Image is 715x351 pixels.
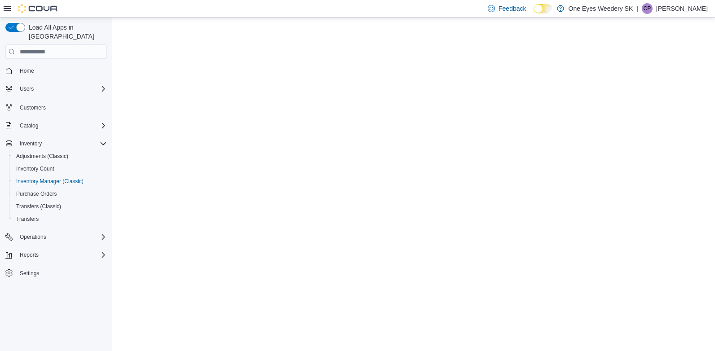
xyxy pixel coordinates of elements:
span: Catalog [16,120,107,131]
button: Transfers (Classic) [9,200,110,213]
button: Inventory Count [9,162,110,175]
a: Transfers [13,214,42,224]
span: Customers [16,101,107,113]
span: Reports [20,251,39,259]
button: Operations [16,232,50,242]
span: Transfers (Classic) [16,203,61,210]
a: Home [16,66,38,76]
nav: Complex example [5,61,107,303]
span: Users [16,83,107,94]
span: Adjustments (Classic) [13,151,107,162]
span: Inventory Manager (Classic) [13,176,107,187]
span: Transfers [13,214,107,224]
span: Adjustments (Classic) [16,153,68,160]
span: Inventory [16,138,107,149]
span: Purchase Orders [13,189,107,199]
span: Transfers (Classic) [13,201,107,212]
button: Transfers [9,213,110,225]
span: Operations [20,233,46,241]
span: Inventory [20,140,42,147]
button: Inventory [16,138,45,149]
span: Settings [16,268,107,279]
button: Reports [2,249,110,261]
div: Carol Paulsen [642,3,653,14]
span: Operations [16,232,107,242]
span: Inventory Count [16,165,54,172]
button: Inventory [2,137,110,150]
a: Settings [16,268,43,279]
a: Inventory Manager (Classic) [13,176,87,187]
p: | [636,3,638,14]
button: Adjustments (Classic) [9,150,110,162]
button: Inventory Manager (Classic) [9,175,110,188]
button: Catalog [16,120,42,131]
span: Inventory Count [13,163,107,174]
span: Settings [20,270,39,277]
a: Customers [16,102,49,113]
span: Catalog [20,122,38,129]
p: One Eyes Weedery SK [569,3,633,14]
span: CP [644,3,651,14]
button: Users [2,83,110,95]
span: Load All Apps in [GEOGRAPHIC_DATA] [25,23,107,41]
a: Purchase Orders [13,189,61,199]
button: Reports [16,250,42,260]
span: Purchase Orders [16,190,57,197]
a: Transfers (Classic) [13,201,65,212]
button: Operations [2,231,110,243]
img: Cova [18,4,58,13]
span: Reports [16,250,107,260]
button: Home [2,64,110,77]
a: Inventory Count [13,163,58,174]
button: Users [16,83,37,94]
input: Dark Mode [534,4,552,13]
span: Dark Mode [534,13,534,14]
span: Users [20,85,34,92]
a: Adjustments (Classic) [13,151,72,162]
span: Customers [20,104,46,111]
button: Settings [2,267,110,280]
button: Purchase Orders [9,188,110,200]
span: Transfers [16,215,39,223]
span: Home [16,65,107,76]
p: [PERSON_NAME] [656,3,708,14]
span: Home [20,67,34,75]
button: Catalog [2,119,110,132]
button: Customers [2,101,110,114]
span: Inventory Manager (Classic) [16,178,84,185]
span: Feedback [499,4,526,13]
